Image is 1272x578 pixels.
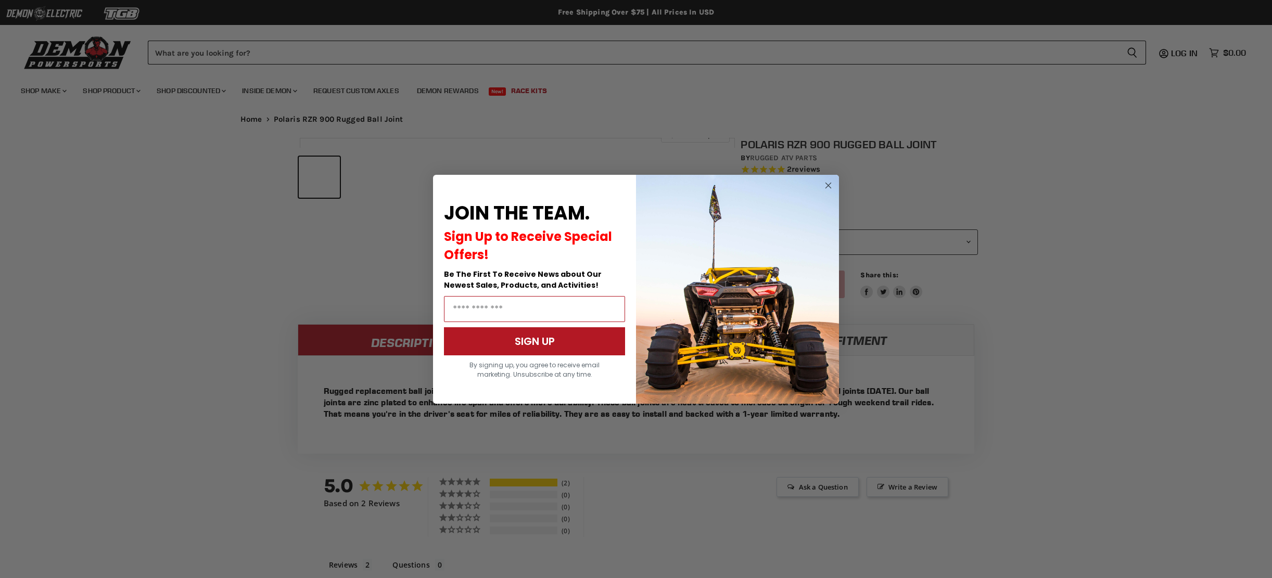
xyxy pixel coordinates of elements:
[636,175,839,404] img: a9095488-b6e7-41ba-879d-588abfab540b.jpeg
[469,361,600,379] span: By signing up, you agree to receive email marketing. Unsubscribe at any time.
[444,269,602,290] span: Be The First To Receive News about Our Newest Sales, Products, and Activities!
[444,228,612,263] span: Sign Up to Receive Special Offers!
[444,327,625,355] button: SIGN UP
[444,296,625,322] input: Email Address
[822,179,835,192] button: Close dialog
[444,200,590,226] span: JOIN THE TEAM.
